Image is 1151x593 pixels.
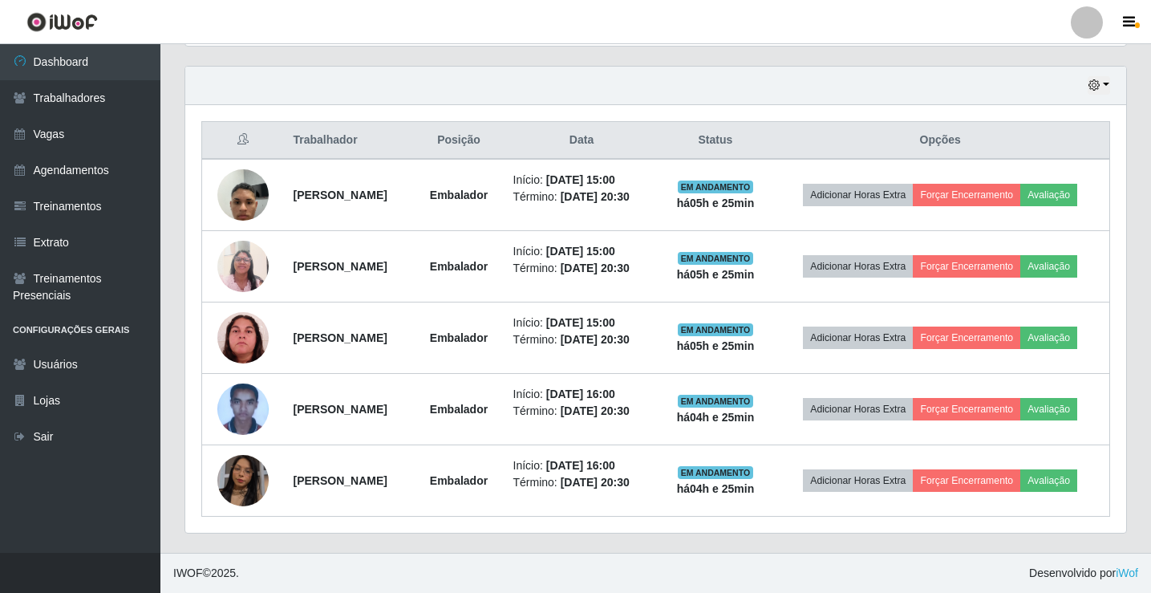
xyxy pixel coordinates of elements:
[546,245,615,258] time: [DATE] 15:00
[513,315,650,331] li: Início:
[293,403,387,416] strong: [PERSON_NAME]
[173,567,203,579] span: IWOF
[1020,469,1077,492] button: Avaliação
[1020,327,1077,349] button: Avaliação
[217,232,269,300] img: 1734900991405.jpeg
[26,12,98,32] img: CoreUI Logo
[803,327,913,349] button: Adicionar Horas Extra
[546,316,615,329] time: [DATE] 15:00
[293,189,387,201] strong: [PERSON_NAME]
[217,435,269,526] img: 1748697228135.jpeg
[677,339,755,352] strong: há 05 h e 25 min
[561,476,630,489] time: [DATE] 20:30
[1020,255,1077,278] button: Avaliação
[677,482,755,495] strong: há 04 h e 25 min
[660,122,772,160] th: Status
[173,565,239,582] span: © 2025 .
[803,255,913,278] button: Adicionar Horas Extra
[430,189,488,201] strong: Embalador
[1029,565,1138,582] span: Desenvolvido por
[1020,398,1077,420] button: Avaliação
[430,474,488,487] strong: Embalador
[217,376,269,443] img: 1673386012464.jpeg
[513,172,650,189] li: Início:
[677,197,755,209] strong: há 05 h e 25 min
[430,403,488,416] strong: Embalador
[678,252,754,265] span: EM ANDAMENTO
[430,260,488,273] strong: Embalador
[678,181,754,193] span: EM ANDAMENTO
[546,459,615,472] time: [DATE] 16:00
[803,469,913,492] button: Adicionar Horas Extra
[561,333,630,346] time: [DATE] 20:30
[561,404,630,417] time: [DATE] 20:30
[1020,184,1077,206] button: Avaliação
[513,260,650,277] li: Término:
[677,268,755,281] strong: há 05 h e 25 min
[771,122,1109,160] th: Opções
[293,474,387,487] strong: [PERSON_NAME]
[913,184,1020,206] button: Forçar Encerramento
[283,122,414,160] th: Trabalhador
[293,260,387,273] strong: [PERSON_NAME]
[513,403,650,420] li: Término:
[513,243,650,260] li: Início:
[803,184,913,206] button: Adicionar Horas Extra
[513,457,650,474] li: Início:
[217,312,269,364] img: 1750360677294.jpeg
[913,398,1020,420] button: Forçar Encerramento
[414,122,503,160] th: Posição
[513,331,650,348] li: Término:
[546,173,615,186] time: [DATE] 15:00
[913,255,1020,278] button: Forçar Encerramento
[678,395,754,408] span: EM ANDAMENTO
[504,122,660,160] th: Data
[678,323,754,336] span: EM ANDAMENTO
[561,190,630,203] time: [DATE] 20:30
[546,388,615,400] time: [DATE] 16:00
[677,411,755,424] strong: há 04 h e 25 min
[803,398,913,420] button: Adicionar Horas Extra
[513,386,650,403] li: Início:
[913,469,1020,492] button: Forçar Encerramento
[678,466,754,479] span: EM ANDAMENTO
[293,331,387,344] strong: [PERSON_NAME]
[513,474,650,491] li: Término:
[430,331,488,344] strong: Embalador
[217,160,269,229] img: 1736201934549.jpeg
[513,189,650,205] li: Término:
[913,327,1020,349] button: Forçar Encerramento
[1116,567,1138,579] a: iWof
[561,262,630,274] time: [DATE] 20:30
